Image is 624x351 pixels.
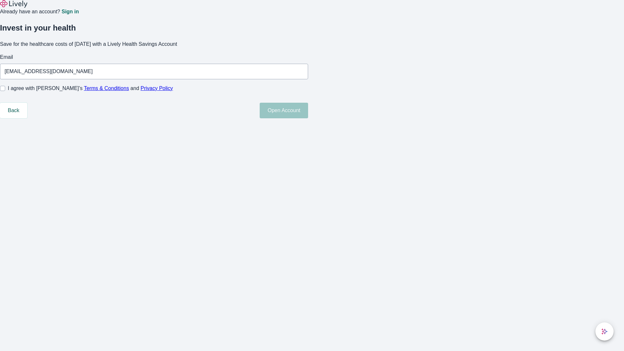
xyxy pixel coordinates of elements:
span: I agree with [PERSON_NAME]’s and [8,84,173,92]
a: Terms & Conditions [84,85,129,91]
a: Privacy Policy [141,85,173,91]
button: chat [595,322,614,341]
a: Sign in [61,9,79,14]
svg: Lively AI Assistant [601,328,608,335]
